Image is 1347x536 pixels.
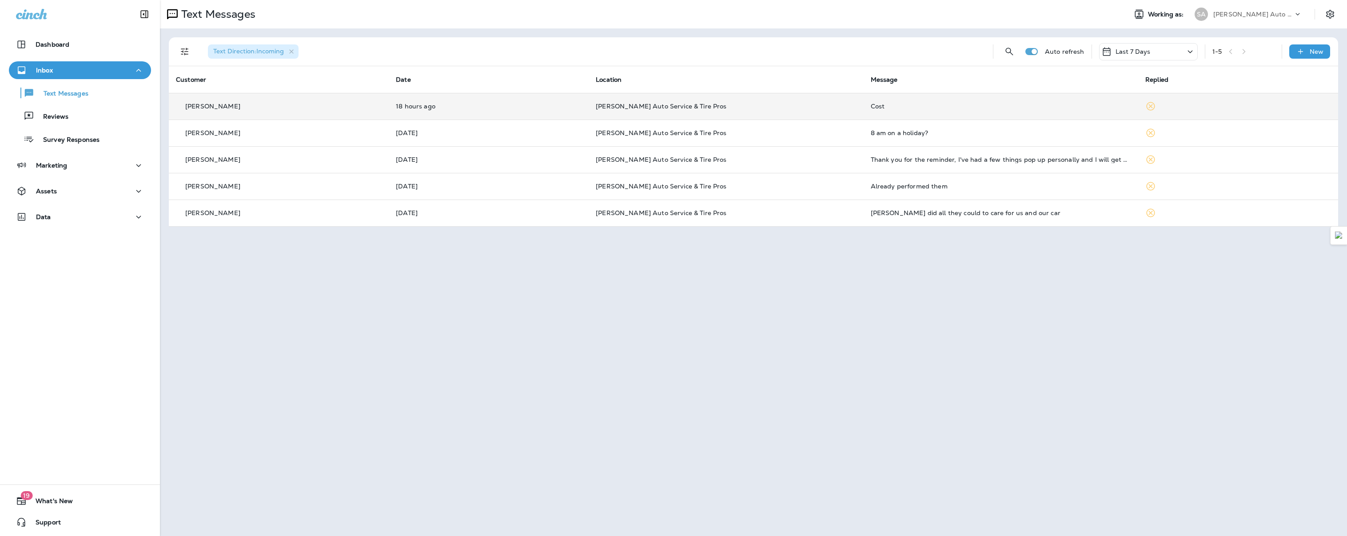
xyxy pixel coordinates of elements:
[9,156,151,174] button: Marketing
[20,491,32,500] span: 19
[396,183,582,190] p: Aug 29, 2025 10:08 AM
[871,76,898,84] span: Message
[34,113,68,121] p: Reviews
[176,43,194,60] button: Filters
[9,36,151,53] button: Dashboard
[1212,48,1222,55] div: 1 - 5
[1148,11,1186,18] span: Working as:
[34,136,100,144] p: Survey Responses
[1195,8,1208,21] div: SA
[1213,11,1293,18] p: [PERSON_NAME] Auto Service & Tire Pros
[1335,232,1343,240] img: Detect Auto
[9,107,151,125] button: Reviews
[9,130,151,148] button: Survey Responses
[9,182,151,200] button: Assets
[1000,43,1018,60] button: Search Messages
[1116,48,1151,55] p: Last 7 Days
[176,76,206,84] span: Customer
[185,103,240,110] p: [PERSON_NAME]
[871,209,1131,216] div: Sullivan's did all they could to care for us and our car
[1145,76,1168,84] span: Replied
[396,209,582,216] p: Aug 28, 2025 04:41 PM
[36,162,67,169] p: Marketing
[596,182,726,190] span: [PERSON_NAME] Auto Service & Tire Pros
[1322,6,1338,22] button: Settings
[185,156,240,163] p: [PERSON_NAME]
[871,183,1131,190] div: Already performed them
[871,156,1131,163] div: Thank you for the reminder, I've had a few things pop up personally and I will get back to you so...
[178,8,255,21] p: Text Messages
[396,156,582,163] p: Aug 29, 2025 10:23 AM
[36,41,69,48] p: Dashboard
[213,47,284,55] span: Text Direction : Incoming
[596,129,726,137] span: [PERSON_NAME] Auto Service & Tire Pros
[596,102,726,110] span: [PERSON_NAME] Auto Service & Tire Pros
[208,44,299,59] div: Text Direction:Incoming
[27,519,61,529] span: Support
[396,129,582,136] p: Sep 1, 2025 09:16 AM
[9,84,151,102] button: Text Messages
[9,61,151,79] button: Inbox
[36,213,51,220] p: Data
[185,129,240,136] p: [PERSON_NAME]
[1310,48,1323,55] p: New
[596,156,726,164] span: [PERSON_NAME] Auto Service & Tire Pros
[9,208,151,226] button: Data
[185,183,240,190] p: [PERSON_NAME]
[396,103,582,110] p: Sep 2, 2025 04:11 PM
[36,188,57,195] p: Assets
[132,5,157,23] button: Collapse Sidebar
[9,513,151,531] button: Support
[1045,48,1084,55] p: Auto refresh
[185,209,240,216] p: [PERSON_NAME]
[871,103,1131,110] div: Cost
[396,76,411,84] span: Date
[9,492,151,510] button: 19What's New
[27,497,73,508] span: What's New
[596,209,726,217] span: [PERSON_NAME] Auto Service & Tire Pros
[871,129,1131,136] div: 8 am on a holiday?
[36,67,53,74] p: Inbox
[596,76,622,84] span: Location
[35,90,88,98] p: Text Messages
